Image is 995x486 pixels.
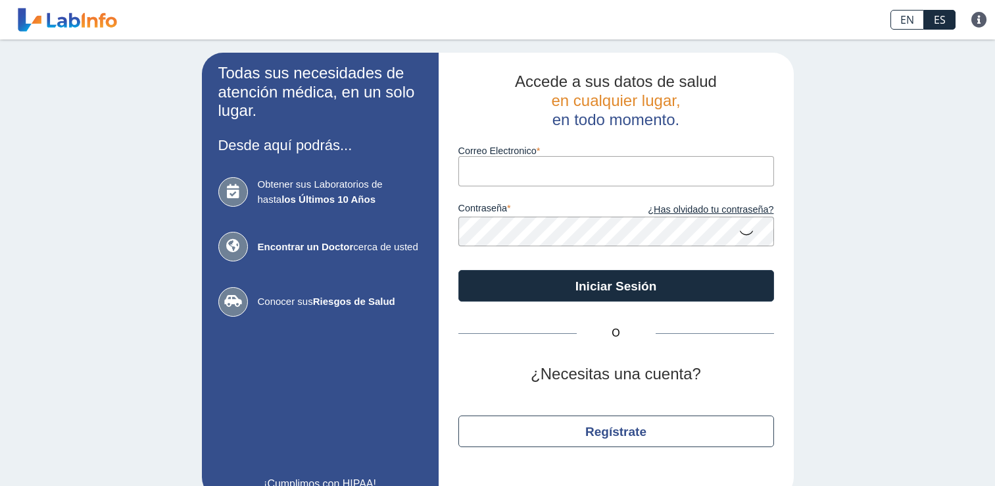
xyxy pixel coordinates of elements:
span: Conocer sus [258,294,422,310]
b: Encontrar un Doctor [258,241,354,252]
h3: Desde aquí podrás... [218,137,422,153]
a: ES [924,10,956,30]
span: en todo momento. [552,111,679,128]
button: Regístrate [458,416,774,447]
span: en cualquier lugar, [551,92,680,109]
b: los Últimos 10 Años [281,194,376,205]
span: O [577,325,656,341]
a: ¿Has olvidado tu contraseña? [616,203,774,217]
button: Iniciar Sesión [458,270,774,302]
label: Correo Electronico [458,146,774,156]
label: contraseña [458,203,616,217]
a: EN [890,10,924,30]
b: Riesgos de Salud [313,296,395,307]
span: cerca de usted [258,240,422,255]
h2: ¿Necesitas una cuenta? [458,365,774,384]
span: Obtener sus Laboratorios de hasta [258,177,422,207]
h2: Todas sus necesidades de atención médica, en un solo lugar. [218,64,422,121]
span: Accede a sus datos de salud [515,72,717,90]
